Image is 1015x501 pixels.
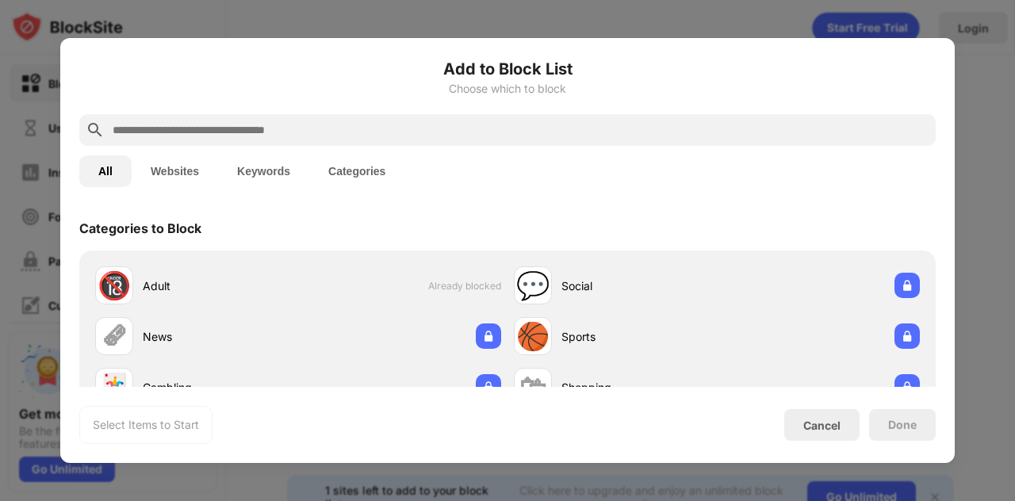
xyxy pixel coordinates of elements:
[561,328,717,345] div: Sports
[516,320,550,353] div: 🏀
[132,155,218,187] button: Websites
[888,419,917,431] div: Done
[218,155,309,187] button: Keywords
[101,320,128,353] div: 🗞
[79,220,201,236] div: Categories to Block
[98,270,131,302] div: 🔞
[143,379,298,396] div: Gambling
[98,371,131,403] div: 🃏
[309,155,404,187] button: Categories
[79,82,936,95] div: Choose which to block
[428,280,501,292] span: Already blocked
[143,328,298,345] div: News
[93,417,199,433] div: Select Items to Start
[803,419,841,432] div: Cancel
[86,120,105,140] img: search.svg
[516,270,550,302] div: 💬
[561,379,717,396] div: Shopping
[79,57,936,81] h6: Add to Block List
[519,371,546,403] div: 🛍
[561,277,717,294] div: Social
[79,155,132,187] button: All
[143,277,298,294] div: Adult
